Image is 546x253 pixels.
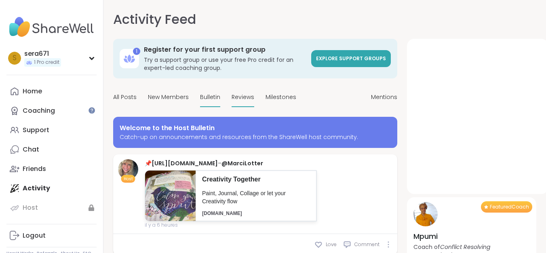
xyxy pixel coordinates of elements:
[24,49,61,58] div: sera671
[148,93,189,101] span: New Members
[202,175,310,184] p: Creativity Together
[6,101,97,120] a: Coaching
[202,210,310,217] p: [DOMAIN_NAME]
[6,140,97,159] a: Chat
[23,87,42,96] div: Home
[6,82,97,101] a: Home
[113,93,137,101] span: All Posts
[6,226,97,245] a: Logout
[266,93,296,101] span: Milestones
[354,241,379,248] span: Comment
[145,170,317,221] a: Creativity TogetherPaint, Journal, Collage or let your Creativity flow[DOMAIN_NAME]
[144,45,306,54] h3: Register for your first support group
[316,55,386,62] span: Explore support groups
[34,59,59,66] span: 1 Pro credit
[120,133,391,141] span: Catch-up on announcements and resources from the ShareWell host community.
[89,107,95,114] iframe: Spotlight
[413,202,438,226] img: Mpumi
[6,198,97,217] a: Host
[6,159,97,179] a: Friends
[413,231,530,241] h4: Mpumi
[113,10,196,29] h1: Activity Feed
[23,145,39,154] div: Chat
[23,164,46,173] div: Friends
[202,190,310,205] p: Paint, Journal, Collage or let your Creativity flow
[120,123,215,133] span: Welcome to the Host Bulletin
[23,203,38,212] div: Host
[311,50,391,67] a: Explore support groups
[6,120,97,140] a: Support
[152,159,218,167] a: [URL][DOMAIN_NAME]
[232,93,254,101] span: Reviews
[221,159,263,167] a: @MarciLotter
[6,13,97,41] img: ShareWell Nav Logo
[133,48,140,55] div: 1
[23,126,49,135] div: Support
[13,53,17,63] span: s
[145,159,317,168] div: 📌 –
[145,171,196,221] img: f9fe982f-1664-4ebe-981d-ef71427cf2cf
[145,221,317,229] span: il y a 6 heures
[490,204,529,210] span: Featured Coach
[23,106,55,115] div: Coaching
[326,241,337,248] span: Love
[371,93,397,101] span: Mentions
[144,56,306,72] h3: Try a support group or use your free Pro credit for an expert-led coaching group.
[23,231,46,240] div: Logout
[118,159,138,179] img: MarciLotter
[200,93,220,101] span: Bulletin
[124,176,133,182] span: Host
